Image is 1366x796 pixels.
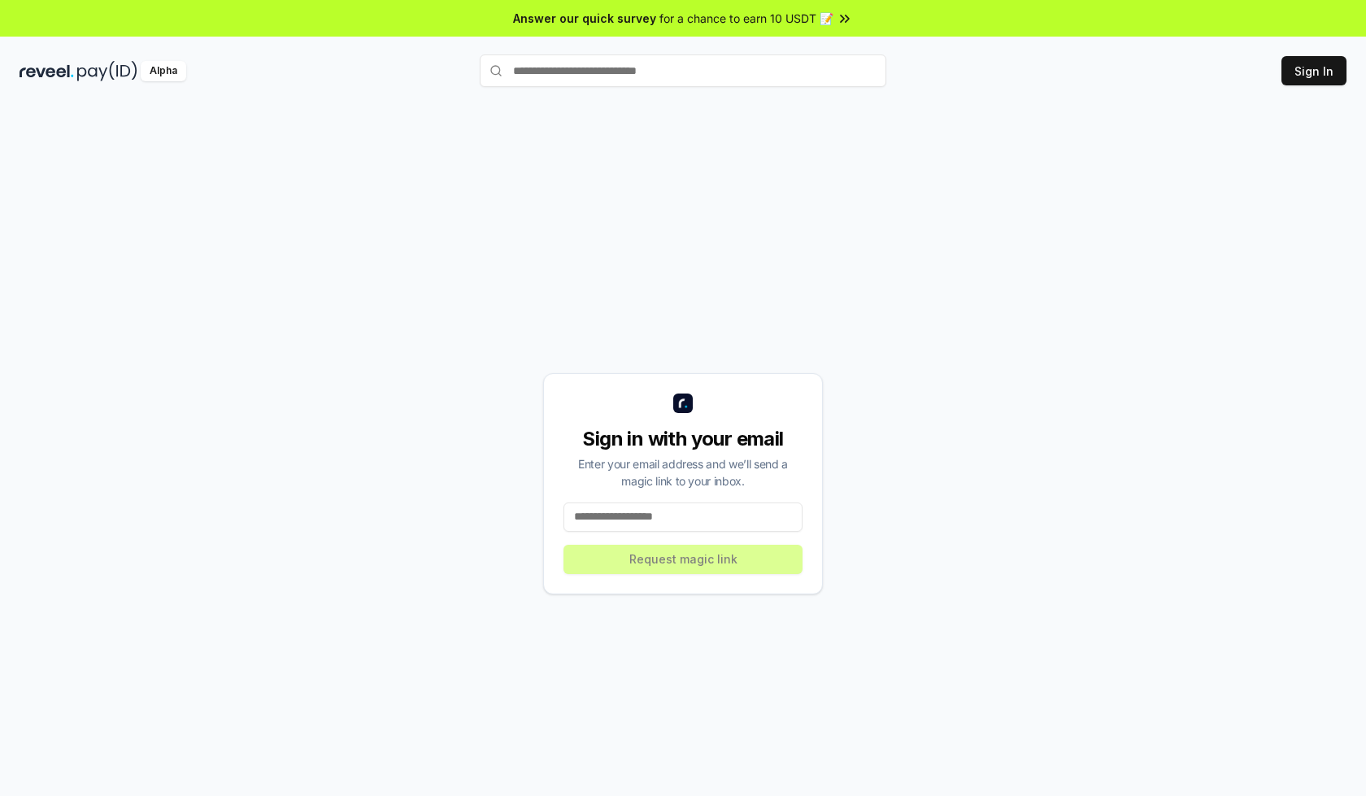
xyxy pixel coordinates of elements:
[141,61,186,81] div: Alpha
[20,61,74,81] img: reveel_dark
[673,394,693,413] img: logo_small
[77,61,137,81] img: pay_id
[513,10,656,27] span: Answer our quick survey
[563,426,803,452] div: Sign in with your email
[563,455,803,489] div: Enter your email address and we’ll send a magic link to your inbox.
[659,10,833,27] span: for a chance to earn 10 USDT 📝
[1281,56,1346,85] button: Sign In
